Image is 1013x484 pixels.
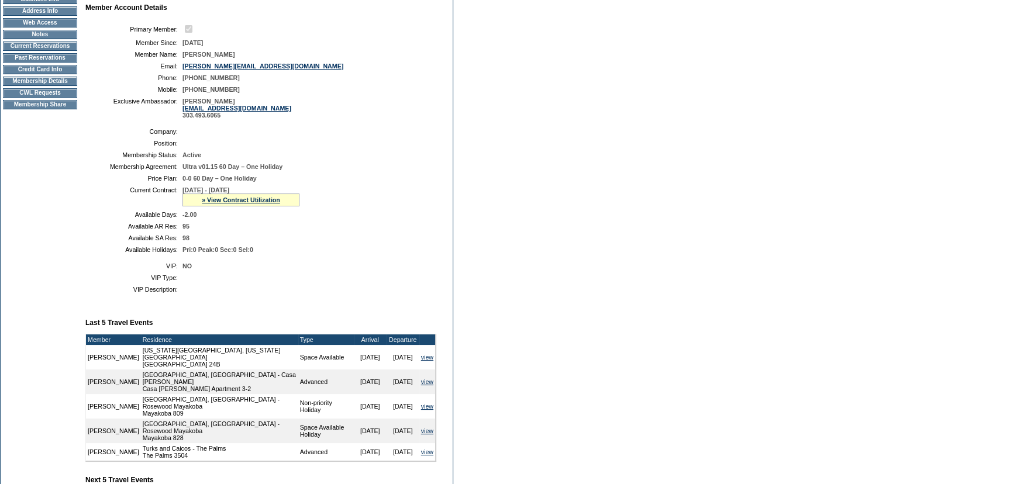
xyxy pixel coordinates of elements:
[3,42,77,51] td: Current Reservations
[90,223,178,230] td: Available AR Res:
[354,394,387,419] td: [DATE]
[182,63,343,70] a: [PERSON_NAME][EMAIL_ADDRESS][DOMAIN_NAME]
[387,419,419,443] td: [DATE]
[86,419,141,443] td: [PERSON_NAME]
[86,345,141,369] td: [PERSON_NAME]
[182,51,235,58] span: [PERSON_NAME]
[90,262,178,269] td: VIP:
[421,378,433,385] a: view
[387,369,419,394] td: [DATE]
[3,65,77,74] td: Credit Card Info
[86,334,141,345] td: Member
[421,354,433,361] a: view
[90,51,178,58] td: Member Name:
[298,443,354,461] td: Advanced
[86,443,141,461] td: [PERSON_NAME]
[182,223,189,230] span: 95
[421,448,433,455] a: view
[182,98,291,119] span: [PERSON_NAME] 303.493.6065
[182,246,253,253] span: Pri:0 Peak:0 Sec:0 Sel:0
[354,334,387,345] td: Arrival
[354,419,387,443] td: [DATE]
[298,345,354,369] td: Space Available
[141,345,298,369] td: [US_STATE][GEOGRAPHIC_DATA], [US_STATE][GEOGRAPHIC_DATA] [GEOGRAPHIC_DATA] 24B
[182,186,229,193] span: [DATE] - [DATE]
[182,234,189,241] span: 98
[90,246,178,253] td: Available Holidays:
[90,286,178,293] td: VIP Description:
[141,394,298,419] td: [GEOGRAPHIC_DATA], [GEOGRAPHIC_DATA] - Rosewood Mayakoba Mayakoba 809
[90,23,178,34] td: Primary Member:
[90,186,178,206] td: Current Contract:
[387,394,419,419] td: [DATE]
[3,6,77,16] td: Address Info
[202,196,280,203] a: » View Contract Utilization
[182,211,197,218] span: -2.00
[85,319,153,327] b: Last 5 Travel Events
[3,30,77,39] td: Notes
[90,163,178,170] td: Membership Agreement:
[182,262,192,269] span: NO
[141,443,298,461] td: Turks and Caicos - The Palms The Palms 3504
[141,419,298,443] td: [GEOGRAPHIC_DATA], [GEOGRAPHIC_DATA] - Rosewood Mayakoba Mayakoba 828
[90,63,178,70] td: Email:
[298,334,354,345] td: Type
[3,18,77,27] td: Web Access
[182,163,282,170] span: Ultra v01.15 60 Day – One Holiday
[182,175,257,182] span: 0-0 60 Day – One Holiday
[90,74,178,81] td: Phone:
[298,394,354,419] td: Non-priority Holiday
[90,140,178,147] td: Position:
[182,86,240,93] span: [PHONE_NUMBER]
[85,4,167,12] b: Member Account Details
[387,345,419,369] td: [DATE]
[3,77,77,86] td: Membership Details
[90,211,178,218] td: Available Days:
[3,100,77,109] td: Membership Share
[387,334,419,345] td: Departure
[421,403,433,410] a: view
[387,443,419,461] td: [DATE]
[182,151,201,158] span: Active
[86,369,141,394] td: [PERSON_NAME]
[298,419,354,443] td: Space Available Holiday
[90,98,178,119] td: Exclusive Ambassador:
[90,234,178,241] td: Available SA Res:
[86,394,141,419] td: [PERSON_NAME]
[90,128,178,135] td: Company:
[298,369,354,394] td: Advanced
[90,86,178,93] td: Mobile:
[141,369,298,394] td: [GEOGRAPHIC_DATA], [GEOGRAPHIC_DATA] - Casa [PERSON_NAME] Casa [PERSON_NAME] Apartment 3-2
[90,39,178,46] td: Member Since:
[141,334,298,345] td: Residence
[421,427,433,434] a: view
[182,39,203,46] span: [DATE]
[182,105,291,112] a: [EMAIL_ADDRESS][DOMAIN_NAME]
[354,443,387,461] td: [DATE]
[90,274,178,281] td: VIP Type:
[90,151,178,158] td: Membership Status:
[85,476,154,484] b: Next 5 Travel Events
[3,88,77,98] td: CWL Requests
[3,53,77,63] td: Past Reservations
[354,345,387,369] td: [DATE]
[90,175,178,182] td: Price Plan:
[354,369,387,394] td: [DATE]
[182,74,240,81] span: [PHONE_NUMBER]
